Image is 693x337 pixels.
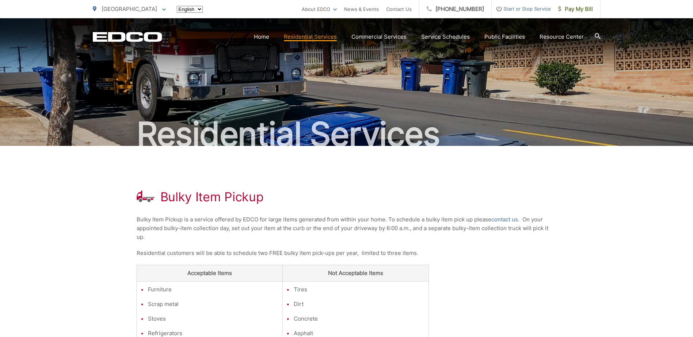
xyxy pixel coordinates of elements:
a: News & Events [344,5,379,13]
li: Concrete [294,314,425,323]
a: Public Facilities [484,32,525,41]
a: About EDCO [302,5,337,13]
li: Dirt [294,300,425,309]
span: Pay My Bill [558,5,593,13]
h1: Bulky Item Pickup [160,190,264,204]
a: Resource Center [540,32,584,41]
li: Furniture [148,285,279,294]
a: Home [254,32,269,41]
li: Tires [294,285,425,294]
a: Residential Services [284,32,337,41]
a: Commercial Services [351,32,407,41]
span: [GEOGRAPHIC_DATA] [102,5,157,12]
a: Service Schedules [421,32,470,41]
strong: Acceptable Items [187,270,232,276]
a: contact us [491,215,518,224]
p: Bulky Item Pickup is a service offered by EDCO for large items generated from within your home. T... [137,215,557,241]
select: Select a language [177,6,203,13]
strong: Not Acceptable Items [328,270,383,276]
h2: Residential Services [93,116,601,152]
p: Residential customers will be able to schedule two FREE bulky item pick-ups per year, limited to ... [137,249,557,257]
li: Scrap metal [148,300,279,309]
a: EDCD logo. Return to the homepage. [93,32,162,42]
li: Stoves [148,314,279,323]
a: Contact Us [386,5,412,13]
